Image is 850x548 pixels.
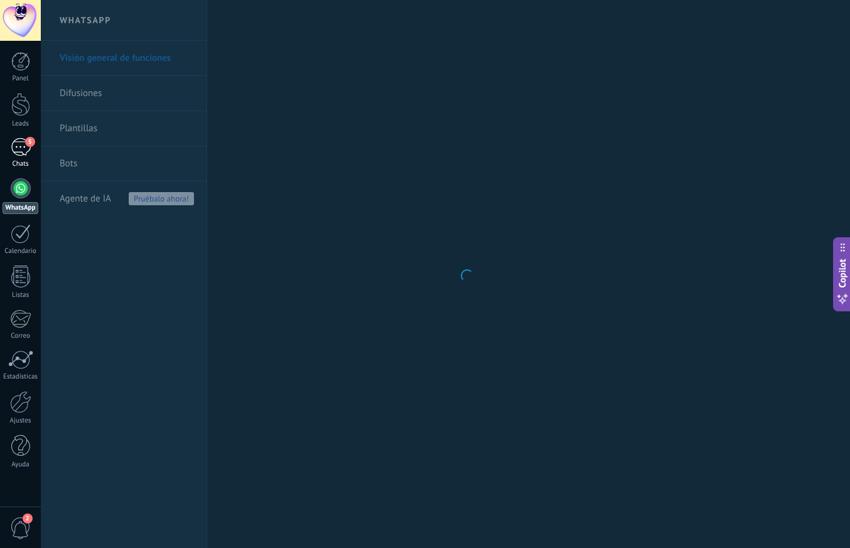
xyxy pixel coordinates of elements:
div: Calendario [3,247,39,255]
div: WhatsApp [3,202,38,214]
div: Estadísticas [3,373,39,381]
span: Copilot [836,259,849,287]
div: Ajustes [3,417,39,425]
div: Leads [3,120,39,128]
div: Panel [3,75,39,83]
span: 5 [25,137,35,147]
div: Ayuda [3,461,39,469]
div: Listas [3,291,39,299]
div: Chats [3,160,39,168]
span: 2 [23,513,33,524]
div: Correo [3,332,39,340]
